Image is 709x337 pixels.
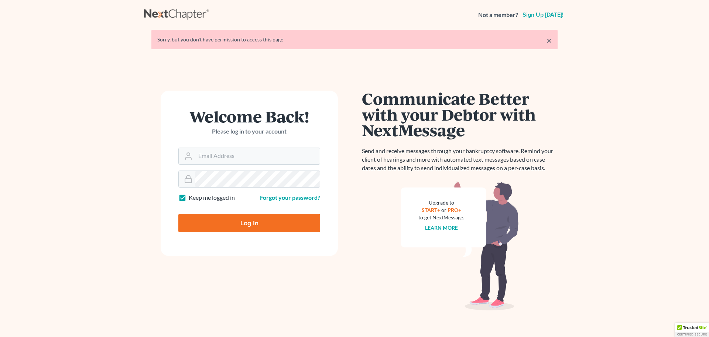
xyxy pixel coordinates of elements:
a: PRO+ [448,207,461,213]
h1: Welcome Back! [178,108,320,124]
a: Forgot your password? [260,194,320,201]
a: Learn more [425,225,458,231]
div: Upgrade to [418,199,464,206]
input: Email Address [195,148,320,164]
p: Please log in to your account [178,127,320,136]
a: × [547,36,552,45]
div: TrustedSite Certified [675,323,709,337]
a: Sign up [DATE]! [521,12,565,18]
span: or [441,207,446,213]
a: START+ [422,207,440,213]
div: to get NextMessage. [418,214,464,221]
strong: Not a member? [478,11,518,19]
div: Sorry, but you don't have permission to access this page [157,36,552,43]
h1: Communicate Better with your Debtor with NextMessage [362,91,558,138]
img: nextmessage_bg-59042aed3d76b12b5cd301f8e5b87938c9018125f34e5fa2b7a6b67550977c72.svg [401,181,519,311]
input: Log In [178,214,320,232]
p: Send and receive messages through your bankruptcy software. Remind your client of hearings and mo... [362,147,558,172]
label: Keep me logged in [189,193,235,202]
